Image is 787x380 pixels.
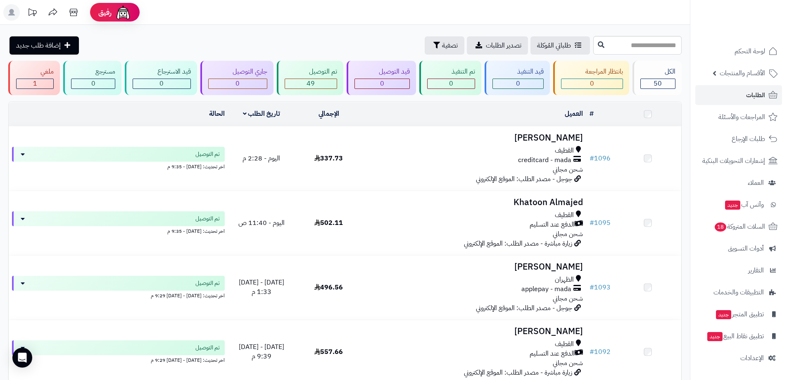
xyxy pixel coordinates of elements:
a: إضافة طلب جديد [10,36,79,55]
a: تاريخ الطلب [243,109,281,119]
span: 0 [590,79,594,88]
a: #1092 [590,347,611,357]
span: شحن مجاني [553,165,583,174]
a: الحالة [209,109,225,119]
a: أدوات التسويق [695,239,782,258]
span: [DATE] - [DATE] 9:39 م [239,342,284,361]
span: طلباتي المُوكلة [537,41,571,50]
span: 502.11 [314,218,343,228]
a: #1093 [590,282,611,292]
span: أدوات التسويق [728,243,764,254]
span: # [590,282,594,292]
a: بانتظار المراجعة 0 [552,61,631,95]
div: اخر تحديث: [DATE] - [DATE] 9:29 م [12,291,225,299]
span: 1 [33,79,37,88]
div: 0 [133,79,190,88]
span: 0 [380,79,384,88]
a: قيد التنفيذ 0 [483,61,551,95]
span: 50 [654,79,662,88]
span: جوجل - مصدر الطلب: الموقع الإلكتروني [476,174,572,184]
a: تصدير الطلبات [467,36,528,55]
img: ai-face.png [115,4,131,21]
span: القطيف [555,146,574,155]
div: 0 [561,79,623,88]
span: جديد [707,332,723,341]
span: التقارير [748,265,764,276]
div: قيد التنفيذ [492,67,543,76]
span: creditcard - mada [518,155,571,165]
a: # [590,109,594,119]
div: قيد التوصيل [354,67,410,76]
span: 0 [449,79,453,88]
a: الكل50 [631,61,683,95]
span: اليوم - 2:28 م [243,153,280,163]
span: 337.73 [314,153,343,163]
div: 0 [209,79,267,88]
div: جاري التوصيل [208,67,267,76]
span: 0 [516,79,520,88]
span: اليوم - 11:40 ص [238,218,285,228]
span: جوجل - مصدر الطلب: الموقع الإلكتروني [476,303,572,313]
span: الدفع عند التسليم [530,220,575,229]
div: 0 [71,79,115,88]
span: الدفع عند التسليم [530,349,575,358]
a: طلباتي المُوكلة [530,36,590,55]
div: 49 [285,79,337,88]
div: الكل [640,67,675,76]
span: تطبيق المتجر [715,308,764,320]
button: تصفية [425,36,464,55]
span: إضافة طلب جديد [16,41,61,50]
a: العميل [565,109,583,119]
span: شحن مجاني [553,358,583,368]
span: إشعارات التحويلات البنكية [702,155,765,167]
span: تم التوصيل [195,344,220,352]
span: 0 [91,79,95,88]
a: ملغي 1 [7,61,62,95]
span: زيارة مباشرة - مصدر الطلب: الموقع الإلكتروني [464,239,572,249]
a: التقارير [695,261,782,280]
a: التطبيقات والخدمات [695,282,782,302]
span: جديد [716,310,731,319]
span: وآتس آب [724,199,764,210]
a: تحديثات المنصة [22,4,43,23]
a: تطبيق نقاط البيعجديد [695,326,782,346]
div: 0 [493,79,543,88]
a: الإجمالي [319,109,339,119]
a: العملاء [695,173,782,193]
span: شحن مجاني [553,294,583,304]
a: طلبات الإرجاع [695,129,782,149]
span: تم التوصيل [195,150,220,158]
a: إشعارات التحويلات البنكية [695,151,782,171]
a: الطلبات [695,85,782,105]
span: تم التوصيل [195,279,220,287]
a: الإعدادات [695,348,782,368]
span: العملاء [748,177,764,189]
h3: Khatoon Almajed [366,198,583,207]
span: # [590,347,594,357]
span: السلات المتروكة [714,221,765,232]
div: اخر تحديث: [DATE] - 9:35 م [12,226,225,235]
span: شحن مجاني [553,229,583,239]
div: 0 [428,79,475,88]
div: مسترجع [71,67,115,76]
span: تطبيق نقاط البيع [706,330,764,342]
a: لوحة التحكم [695,41,782,61]
span: applepay - mada [521,284,571,294]
div: قيد الاسترجاع [133,67,190,76]
div: ملغي [16,67,54,76]
span: # [590,153,594,163]
h3: [PERSON_NAME] [366,133,583,143]
div: 0 [355,79,409,88]
div: تم التنفيذ [427,67,475,76]
span: 49 [307,79,315,88]
div: Open Intercom Messenger [12,348,32,368]
div: 1 [17,79,53,88]
a: مسترجع 0 [62,61,123,95]
span: 557.66 [314,347,343,357]
span: التطبيقات والخدمات [713,287,764,298]
a: المراجعات والأسئلة [695,107,782,127]
div: بانتظار المراجعة [561,67,623,76]
a: وآتس آبجديد [695,195,782,215]
a: تم التنفيذ 0 [418,61,483,95]
span: القطيف [555,210,574,220]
